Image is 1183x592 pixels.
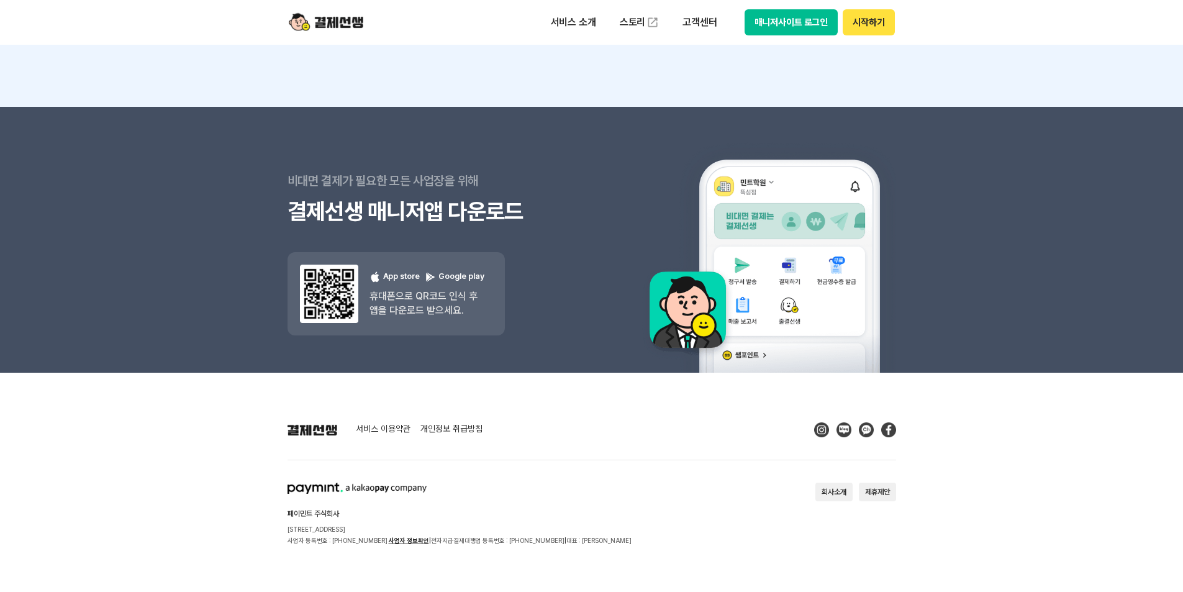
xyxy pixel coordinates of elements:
span: 대화 [114,413,129,423]
a: 설정 [160,394,238,425]
p: 휴대폰으로 QR코드 인식 후 앱을 다운로드 받으세요. [369,289,484,317]
span: 설정 [192,412,207,422]
button: 시작하기 [843,9,894,35]
img: Facebook [881,422,896,437]
span: | [429,537,431,544]
p: [STREET_ADDRESS] [288,524,632,535]
span: | [564,537,566,544]
img: 결제선생 로고 [288,424,337,435]
button: 매니저사이트 로그인 [745,9,838,35]
p: 사업자 등록번호 : [PHONE_NUMBER] 전자지급결제대행업 등록번호 : [PHONE_NUMBER] 대표 : [PERSON_NAME] [288,535,632,546]
p: App store [369,271,420,283]
img: Kakao Talk [859,422,874,437]
img: 앱 예시 이미지 [633,109,896,373]
span: 홈 [39,412,47,422]
img: 외부 도메인 오픈 [646,16,659,29]
a: 대화 [82,394,160,425]
h2: 페이민트 주식회사 [288,510,632,517]
button: 제휴제안 [859,483,896,501]
p: 고객센터 [674,11,725,34]
a: 서비스 이용약관 [356,424,410,435]
p: Google play [425,271,484,283]
img: 앱 다운도르드 qr [300,265,358,323]
a: 사업자 정보확인 [389,537,429,544]
p: 서비스 소개 [542,11,605,34]
a: 개인정보 취급방침 [420,424,483,435]
p: 비대면 결제가 필요한 모든 사업장을 위해 [288,165,592,196]
img: Instagram [814,422,829,437]
a: 스토리 [611,10,668,35]
img: 애플 로고 [369,271,381,283]
a: 홈 [4,394,82,425]
img: paymint logo [288,483,427,494]
h3: 결제선생 매니저앱 다운로드 [288,196,592,227]
img: Blog [836,422,851,437]
img: logo [289,11,363,34]
button: 회사소개 [815,483,853,501]
img: 구글 플레이 로고 [425,271,436,283]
